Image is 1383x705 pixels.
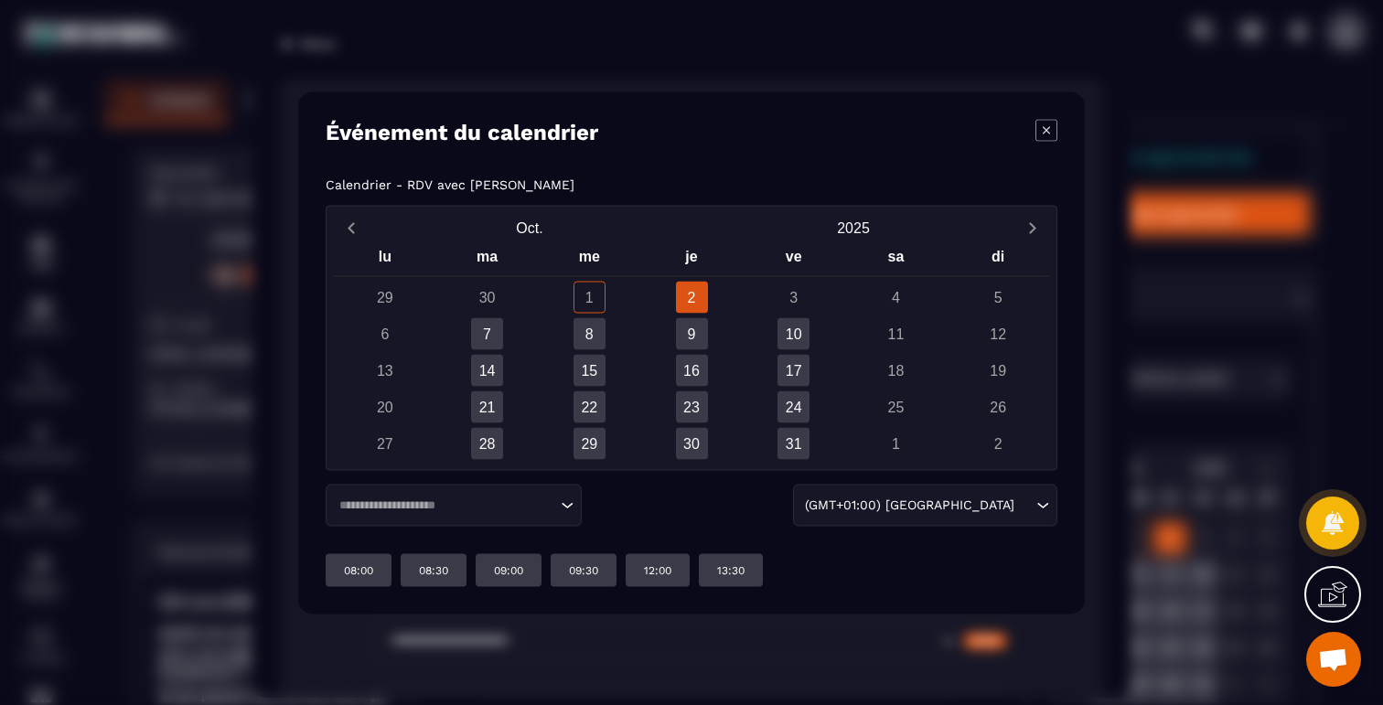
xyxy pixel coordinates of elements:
[538,243,640,275] div: me
[676,354,708,386] div: 16
[574,390,606,422] div: 22
[369,427,401,459] div: 27
[845,243,948,275] div: sa
[334,243,1049,459] div: Calendar wrapper
[471,390,503,422] div: 21
[880,427,912,459] div: 1
[743,243,845,275] div: ve
[777,427,809,459] div: 31
[1018,495,1032,515] input: Search for option
[982,354,1014,386] div: 19
[436,243,539,275] div: ma
[574,354,606,386] div: 15
[494,562,523,577] p: 09:00
[777,390,809,422] div: 24
[333,496,556,514] input: Search for option
[419,562,448,577] p: 08:30
[676,281,708,313] div: 2
[880,281,912,313] div: 4
[574,427,606,459] div: 29
[880,390,912,422] div: 25
[676,390,708,422] div: 23
[880,317,912,349] div: 11
[947,243,1049,275] div: di
[326,484,582,526] div: Search for option
[574,317,606,349] div: 8
[777,281,809,313] div: 3
[691,211,1015,243] button: Open years overlay
[471,317,503,349] div: 7
[471,354,503,386] div: 14
[777,317,809,349] div: 10
[334,281,1049,459] div: Calendar days
[982,427,1014,459] div: 2
[369,354,401,386] div: 13
[574,281,606,313] div: 1
[369,390,401,422] div: 20
[326,176,574,191] p: Calendrier - RDV avec [PERSON_NAME]
[777,354,809,386] div: 17
[982,317,1014,349] div: 12
[800,495,1018,515] span: (GMT+01:00) [GEOGRAPHIC_DATA]
[982,281,1014,313] div: 5
[326,119,598,144] h4: Événement du calendrier
[334,215,368,240] button: Previous month
[369,281,401,313] div: 29
[471,281,503,313] div: 30
[471,427,503,459] div: 28
[982,390,1014,422] div: 26
[676,317,708,349] div: 9
[569,562,598,577] p: 09:30
[640,243,743,275] div: je
[1015,215,1049,240] button: Next month
[793,484,1057,526] div: Search for option
[334,243,436,275] div: lu
[369,317,401,349] div: 6
[717,562,745,577] p: 13:30
[880,354,912,386] div: 18
[676,427,708,459] div: 30
[344,562,373,577] p: 08:00
[644,562,671,577] p: 12:00
[368,211,691,243] button: Open months overlay
[1306,632,1361,687] div: Ouvrir le chat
